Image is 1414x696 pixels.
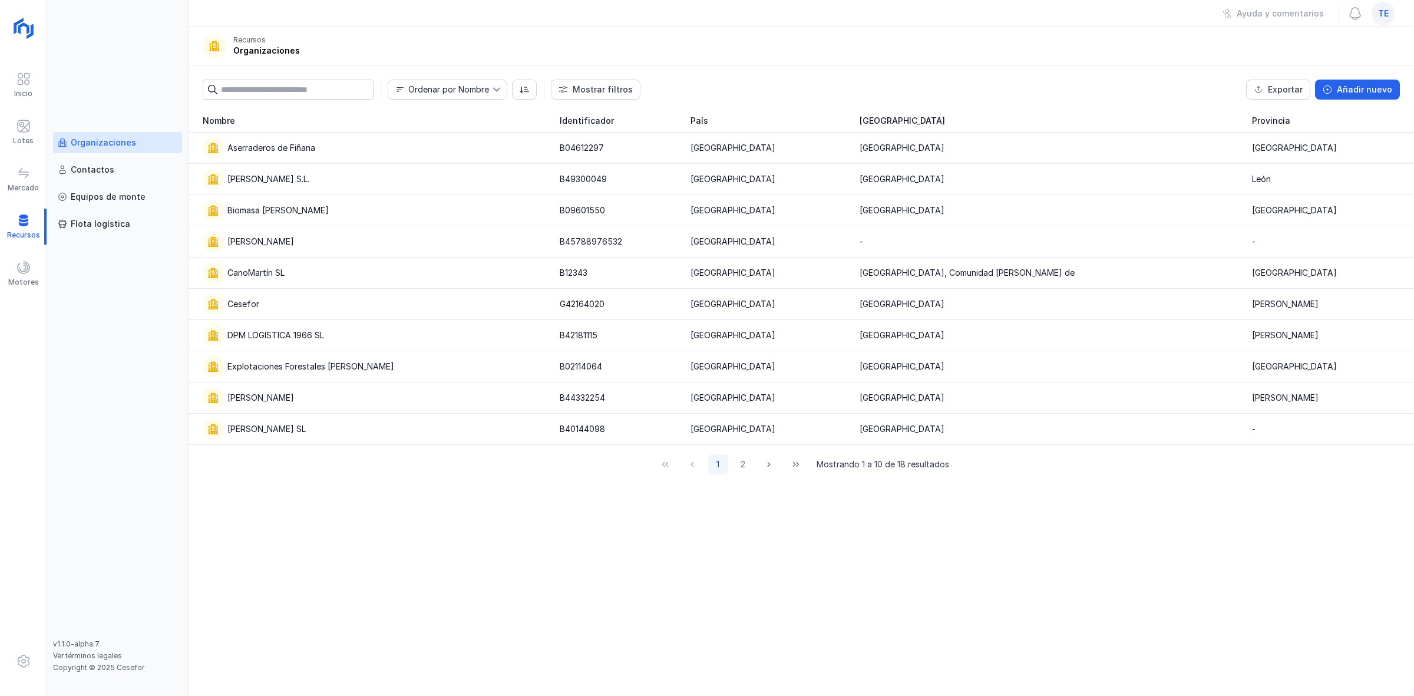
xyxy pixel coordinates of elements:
[53,213,182,235] a: Flota logística
[691,392,775,404] div: [GEOGRAPHIC_DATA]
[708,454,728,474] button: Page 1
[1252,204,1337,216] div: [GEOGRAPHIC_DATA]
[691,423,775,435] div: [GEOGRAPHIC_DATA]
[227,298,259,310] div: Cesefor
[227,361,394,372] div: Explotaciones Forestales [PERSON_NAME]
[1337,84,1392,95] div: Añadir nuevo
[860,142,944,154] div: [GEOGRAPHIC_DATA]
[227,142,315,154] div: Aserraderos de Fiñana
[53,186,182,207] a: Equipos de monte
[8,183,39,193] div: Mercado
[14,89,32,98] div: Inicio
[1246,80,1310,100] button: Exportar
[227,204,329,216] div: Biomasa [PERSON_NAME]
[860,329,944,341] div: [GEOGRAPHIC_DATA]
[408,85,489,94] div: Ordenar por Nombre
[860,236,863,248] div: -
[13,136,34,146] div: Lotes
[691,115,708,127] span: País
[691,142,775,154] div: [GEOGRAPHIC_DATA]
[860,392,944,404] div: [GEOGRAPHIC_DATA]
[691,267,775,279] div: [GEOGRAPHIC_DATA]
[71,218,130,230] div: Flota logística
[560,173,607,185] div: B49300049
[860,267,1075,279] div: [GEOGRAPHIC_DATA], Comunidad [PERSON_NAME] de
[691,361,775,372] div: [GEOGRAPHIC_DATA]
[1252,298,1319,310] div: [PERSON_NAME]
[1252,142,1337,154] div: [GEOGRAPHIC_DATA]
[1215,4,1332,24] button: Ayuda y comentarios
[551,80,640,100] button: Mostrar filtros
[691,298,775,310] div: [GEOGRAPHIC_DATA]
[1252,361,1337,372] div: [GEOGRAPHIC_DATA]
[560,298,604,310] div: G42164020
[733,454,753,474] button: Page 2
[691,173,775,185] div: [GEOGRAPHIC_DATA]
[71,164,114,176] div: Contactos
[227,236,294,248] div: [PERSON_NAME]
[1252,392,1319,404] div: [PERSON_NAME]
[860,115,945,127] span: [GEOGRAPHIC_DATA]
[1268,84,1303,95] div: Exportar
[560,115,614,127] span: Identificador
[560,392,605,404] div: B44332254
[388,80,493,99] span: Nombre
[233,45,300,57] div: Organizaciones
[1237,8,1324,19] div: Ayuda y comentarios
[227,423,306,435] div: [PERSON_NAME] SL
[860,361,944,372] div: [GEOGRAPHIC_DATA]
[860,204,944,216] div: [GEOGRAPHIC_DATA]
[560,236,622,248] div: B45788976532
[691,236,775,248] div: [GEOGRAPHIC_DATA]
[233,35,266,45] div: Recursos
[691,329,775,341] div: [GEOGRAPHIC_DATA]
[53,663,182,672] div: Copyright © 2025 Cesefor
[227,392,294,404] div: [PERSON_NAME]
[53,639,182,649] div: v1.1.0-alpha.7
[560,142,604,154] div: B04612297
[758,454,780,474] button: Next Page
[71,137,136,149] div: Organizaciones
[573,84,633,95] div: Mostrar filtros
[691,204,775,216] div: [GEOGRAPHIC_DATA]
[9,14,38,43] img: logoRight.svg
[227,173,309,185] div: [PERSON_NAME] S.L.
[1252,236,1256,248] div: -
[860,423,944,435] div: [GEOGRAPHIC_DATA]
[560,423,605,435] div: B40144098
[1252,423,1256,435] div: -
[1378,8,1389,19] span: te
[8,278,39,287] div: Motores
[53,651,122,660] a: Ver términos legales
[560,329,597,341] div: B42181115
[53,159,182,180] a: Contactos
[53,132,182,153] a: Organizaciones
[1252,267,1337,279] div: [GEOGRAPHIC_DATA]
[860,298,944,310] div: [GEOGRAPHIC_DATA]
[1252,115,1290,127] span: Provincia
[227,329,324,341] div: DPM LOGISTICA 1966 SL
[560,204,605,216] div: B09601550
[71,191,146,203] div: Equipos de monte
[1252,329,1319,341] div: [PERSON_NAME]
[785,454,807,474] button: Last Page
[560,361,602,372] div: B02114064
[560,267,587,279] div: B12343
[1252,173,1271,185] div: León
[860,173,944,185] div: [GEOGRAPHIC_DATA]
[203,115,235,127] span: Nombre
[1315,80,1400,100] button: Añadir nuevo
[227,267,285,279] div: CanoMartín SL
[817,458,949,470] span: Mostrando 1 a 10 de 18 resultados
